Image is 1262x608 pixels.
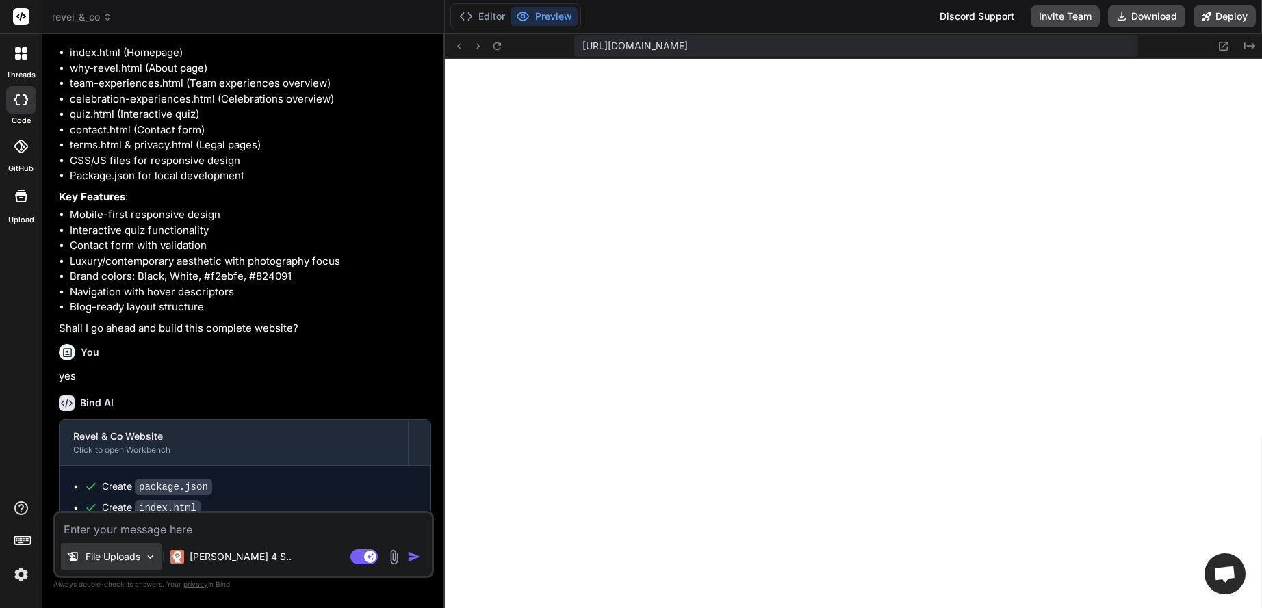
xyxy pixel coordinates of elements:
button: Download [1108,5,1185,27]
label: Upload [8,214,34,226]
strong: Key Features [59,190,125,203]
li: team-experiences.html (Team experiences overview) [70,76,431,92]
span: privacy [183,580,208,588]
label: code [12,115,31,127]
img: settings [10,563,33,586]
li: index.html (Homepage) [70,45,431,61]
button: Revel & Co WebsiteClick to open Workbench [60,420,408,465]
label: GitHub [8,163,34,174]
p: Always double-check its answers. Your in Bind [53,578,434,591]
li: CSS/JS files for responsive design [70,153,431,169]
li: terms.html & privacy.html (Legal pages) [70,137,431,153]
div: Discord Support [931,5,1022,27]
li: Package.json for local development [70,168,431,184]
li: why-revel.html (About page) [70,61,431,77]
code: index.html [135,500,201,516]
div: Create [102,501,201,515]
li: contact.html (Contact form) [70,122,431,138]
p: [PERSON_NAME] 4 S.. [190,550,292,564]
span: revel_&_co [52,10,112,24]
code: package.json [135,479,212,495]
div: Click to open Workbench [73,445,394,455]
button: Invite Team [1031,5,1100,27]
div: Create [102,479,212,494]
span: [URL][DOMAIN_NAME] [582,39,688,53]
button: Editor [454,7,511,26]
img: Claude 4 Sonnet [170,550,184,564]
img: attachment [386,549,402,565]
li: celebration-experiences.html (Celebrations overview) [70,92,431,107]
div: Revel & Co Website [73,429,394,443]
button: Deploy [1194,5,1256,27]
h6: You [81,345,99,359]
iframe: Preview [445,59,1262,608]
li: Mobile-first responsive design [70,207,431,223]
li: quiz.html (Interactive quiz) [70,107,431,122]
label: threads [6,69,36,81]
img: icon [407,550,421,564]
p: yes [59,369,431,384]
img: Pick Models [144,551,156,563]
p: : [59,189,431,205]
li: Blog-ready layout structure [70,300,431,315]
p: File Uploads [86,550,140,564]
li: Interactive quiz functionality [70,223,431,239]
p: Shall I go ahead and build this complete website? [59,321,431,336]
li: Brand colors: Black, White, #f2ebfe, #824091 [70,269,431,285]
div: Open chat [1205,553,1246,594]
li: Navigation with hover descriptors [70,285,431,300]
h6: Bind AI [80,396,114,410]
button: Preview [511,7,578,26]
li: Luxury/contemporary aesthetic with photography focus [70,254,431,269]
li: Contact form with validation [70,238,431,254]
